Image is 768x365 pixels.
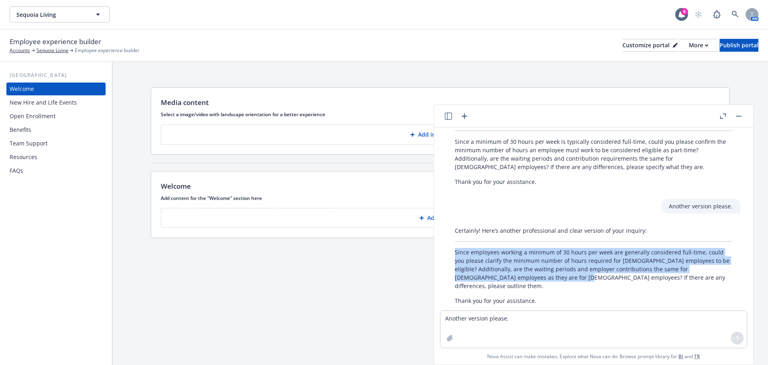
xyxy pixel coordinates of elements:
a: Search [727,6,743,22]
div: [GEOGRAPHIC_DATA] [6,71,106,79]
p: Thank you for your assistance. [455,296,732,305]
p: Since a minimum of 30 hours per week is typically considered full-time, could you please confirm ... [455,137,732,171]
a: New Hire and Life Events [6,96,106,109]
div: More [689,39,708,51]
a: Team Support [6,137,106,150]
p: Since employees working a minimum of 30 hours per week are generally considered full-time, could ... [455,248,732,290]
button: Add image or video [161,125,720,145]
p: Thank you for your assistance. [455,177,732,186]
div: Benefits [10,123,31,136]
span: Sequoia Living [16,10,86,19]
button: Publish portal [720,39,758,52]
div: New Hire and Life Events [10,96,77,109]
div: Open Enrollment [10,110,56,123]
p: Add image or video [418,131,471,139]
a: FAQs [6,164,106,177]
div: 8 [681,8,688,15]
div: Publish portal [720,39,758,51]
p: Media content [161,97,209,108]
button: Customize portal [622,39,678,52]
span: Nova Assist can make mistakes. Explore what Nova can do: Browse prompt library for and [437,348,750,365]
a: Accounts [10,47,30,54]
div: Customize portal [622,39,678,51]
button: Add content [161,208,720,228]
a: Resources [6,151,106,163]
a: TR [694,353,700,360]
p: Welcome [161,181,191,192]
p: Add content [427,214,461,222]
span: Employee experience builder [75,47,140,54]
button: More [679,39,718,52]
a: Open Enrollment [6,110,106,123]
p: Certainly! Here’s another professional and clear version of your inquiry: [455,226,732,235]
a: Benefits [6,123,106,136]
div: FAQs [10,164,23,177]
a: BI [678,353,683,360]
button: Sequoia Living [10,6,110,22]
p: Select a image/video with landscape orientation for a better experience [161,111,720,118]
a: Sequoia Living [36,47,68,54]
div: Team Support [10,137,48,150]
a: Start snowing [690,6,706,22]
div: Welcome [10,83,34,95]
a: Report a Bug [709,6,725,22]
p: Add content for the "Welcome" section here [161,195,720,202]
div: Resources [10,151,37,163]
p: Another version please. [669,202,732,210]
a: Welcome [6,83,106,95]
span: Employee experience builder [10,36,101,47]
